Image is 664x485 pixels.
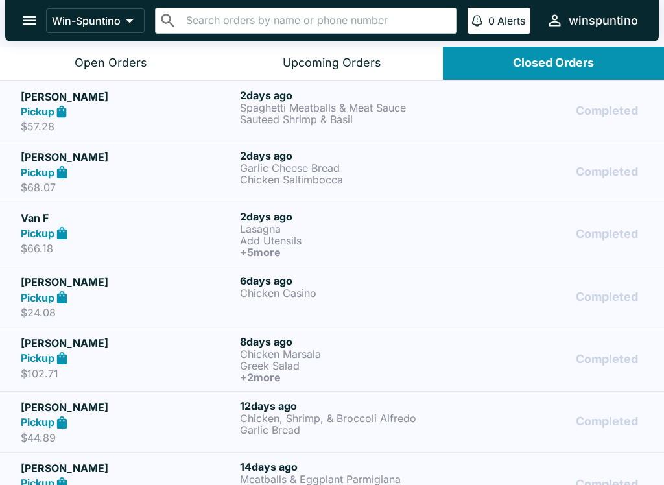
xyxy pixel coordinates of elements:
[21,460,235,476] h5: [PERSON_NAME]
[240,473,454,485] p: Meatballs & Eggplant Parmigiana
[488,14,495,27] p: 0
[240,424,454,436] p: Garlic Bread
[13,4,46,37] button: open drawer
[240,246,454,258] h6: + 5 more
[240,113,454,125] p: Sauteed Shrimp & Basil
[21,351,54,364] strong: Pickup
[21,89,235,104] h5: [PERSON_NAME]
[240,360,454,372] p: Greek Salad
[182,12,451,30] input: Search orders by name or phone number
[21,399,235,415] h5: [PERSON_NAME]
[240,89,292,102] span: 2 days ago
[240,287,454,299] p: Chicken Casino
[52,14,121,27] p: Win-Spuntino
[21,274,235,290] h5: [PERSON_NAME]
[75,56,147,71] div: Open Orders
[21,181,235,194] p: $68.07
[21,431,235,444] p: $44.89
[240,174,454,185] p: Chicken Saltimbocca
[21,149,235,165] h5: [PERSON_NAME]
[240,274,292,287] span: 6 days ago
[240,162,454,174] p: Garlic Cheese Bread
[21,335,235,351] h5: [PERSON_NAME]
[283,56,381,71] div: Upcoming Orders
[46,8,145,33] button: Win-Spuntino
[21,105,54,118] strong: Pickup
[569,13,638,29] div: winspuntino
[240,372,454,383] h6: + 2 more
[541,6,643,34] button: winspuntino
[21,166,54,179] strong: Pickup
[240,235,454,246] p: Add Utensils
[21,210,235,226] h5: Van F
[240,399,297,412] span: 12 days ago
[240,210,292,223] span: 2 days ago
[21,291,54,304] strong: Pickup
[240,412,454,424] p: Chicken, Shrimp, & Broccoli Alfredo
[497,14,525,27] p: Alerts
[240,335,292,348] span: 8 days ago
[240,149,292,162] span: 2 days ago
[21,306,235,319] p: $24.08
[21,120,235,133] p: $57.28
[21,367,235,380] p: $102.71
[240,348,454,360] p: Chicken Marsala
[240,460,298,473] span: 14 days ago
[21,242,235,255] p: $66.18
[240,102,454,113] p: Spaghetti Meatballs & Meat Sauce
[240,223,454,235] p: Lasagna
[21,227,54,240] strong: Pickup
[21,416,54,429] strong: Pickup
[513,56,594,71] div: Closed Orders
